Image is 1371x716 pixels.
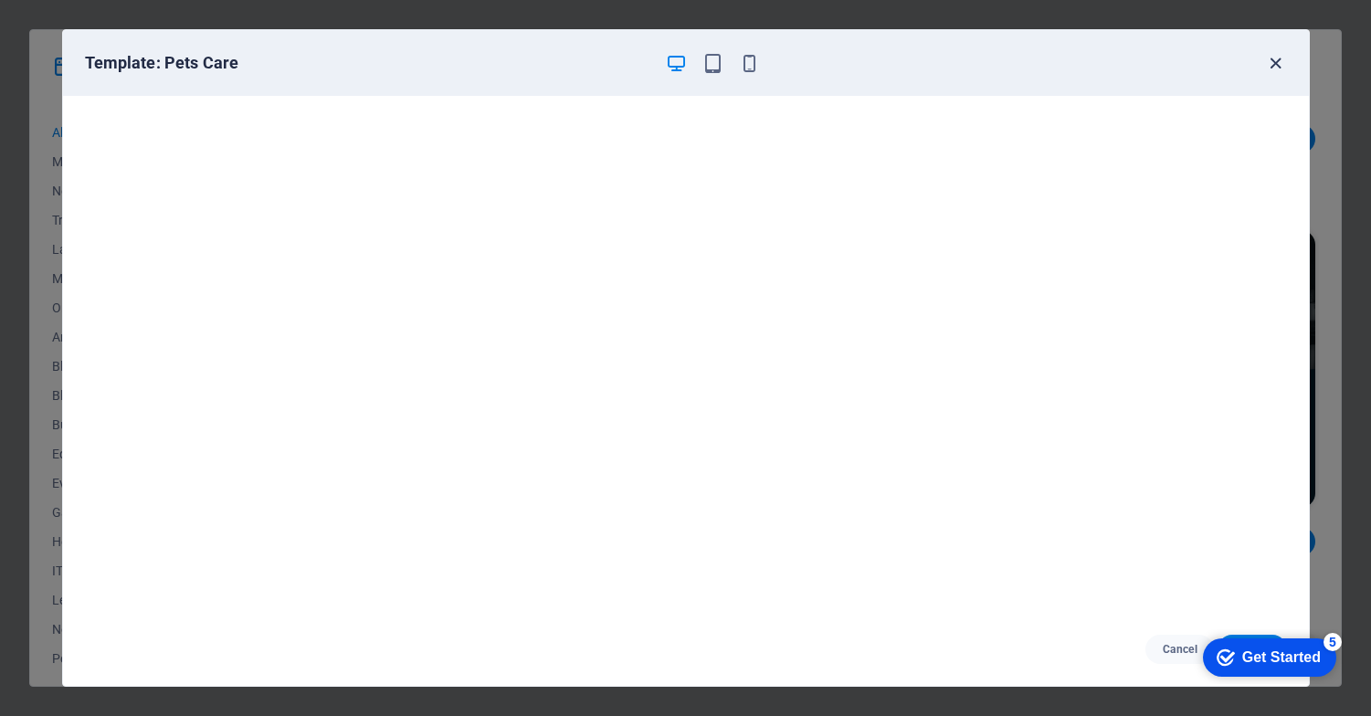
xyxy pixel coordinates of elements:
h6: Template: Pets Care [85,52,651,74]
div: 5 [135,4,153,22]
div: Get Started [54,20,132,37]
button: Cancel [1145,635,1214,664]
div: Get Started 5 items remaining, 0% complete [15,9,148,47]
span: Cancel [1160,642,1199,657]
